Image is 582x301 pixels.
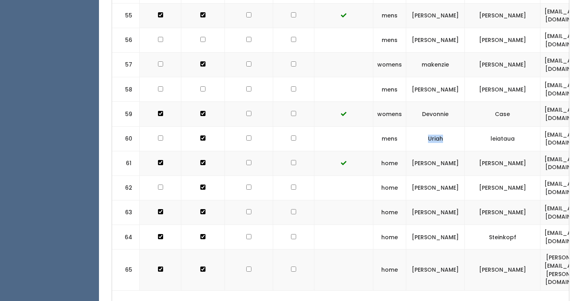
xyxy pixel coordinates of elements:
td: mens [373,126,406,151]
td: home [373,175,406,200]
td: leiataua [465,126,540,151]
td: home [373,200,406,225]
td: 55 [112,3,140,28]
td: [PERSON_NAME] [465,77,540,102]
td: [PERSON_NAME] [406,28,465,52]
td: [PERSON_NAME] [465,53,540,77]
td: 59 [112,102,140,126]
td: [PERSON_NAME] [465,200,540,225]
td: 65 [112,250,140,290]
td: home [373,250,406,290]
td: womens [373,53,406,77]
td: [PERSON_NAME] [406,3,465,28]
td: [PERSON_NAME] [406,225,465,250]
td: makenzie [406,53,465,77]
td: Case [465,102,540,126]
td: [PERSON_NAME] [465,28,540,52]
td: 62 [112,175,140,200]
td: [PERSON_NAME] [465,151,540,175]
td: 60 [112,126,140,151]
td: [PERSON_NAME] [465,3,540,28]
td: Devonnie [406,102,465,126]
td: home [373,151,406,175]
td: [PERSON_NAME] [406,151,465,175]
td: Uriah [406,126,465,151]
td: home [373,225,406,250]
td: 64 [112,225,140,250]
td: 58 [112,77,140,102]
td: [PERSON_NAME] [465,175,540,200]
td: [PERSON_NAME] [406,77,465,102]
td: [PERSON_NAME] [406,200,465,225]
td: 63 [112,200,140,225]
td: mens [373,3,406,28]
td: mens [373,77,406,102]
td: mens [373,28,406,52]
td: womens [373,102,406,126]
td: 57 [112,53,140,77]
td: [PERSON_NAME] [406,175,465,200]
td: Steinkopf [465,225,540,250]
td: [PERSON_NAME] [465,250,540,290]
td: 61 [112,151,140,175]
td: 56 [112,28,140,52]
td: [PERSON_NAME] [406,250,465,290]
